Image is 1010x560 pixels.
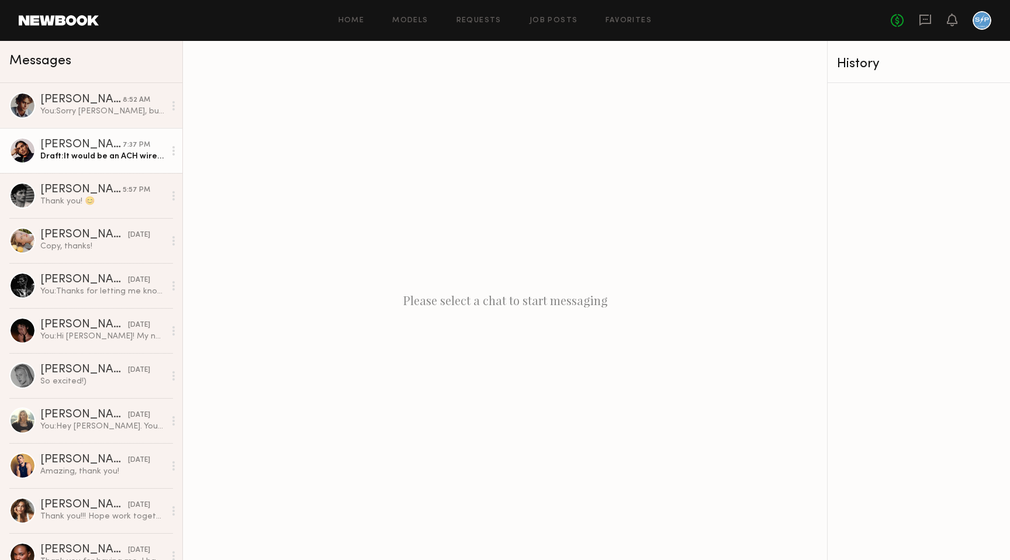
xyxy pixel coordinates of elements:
[40,511,165,522] div: Thank you!!! Hope work together again 💘
[123,185,150,196] div: 5:57 PM
[606,17,652,25] a: Favorites
[123,140,150,151] div: 7:37 PM
[40,286,165,297] div: You: Thanks for letting me know! We are set for the 24th, so that's okay. Appreciate it and good ...
[128,455,150,466] div: [DATE]
[392,17,428,25] a: Models
[40,364,128,376] div: [PERSON_NAME]
[40,331,165,342] div: You: Hi [PERSON_NAME]! My name's [PERSON_NAME] and I'm the production coordinator at [PERSON_NAME...
[40,151,165,162] div: Draft: It would be an ACH wire transfer, so it would take a couple days
[128,500,150,511] div: [DATE]
[530,17,578,25] a: Job Posts
[40,421,165,432] div: You: Hey [PERSON_NAME]. Your schedule is probably packed, so I hope you get to see these messages...
[128,410,150,421] div: [DATE]
[40,409,128,421] div: [PERSON_NAME]
[40,376,165,387] div: So excited!)
[40,184,123,196] div: [PERSON_NAME]
[40,454,128,466] div: [PERSON_NAME]
[123,95,150,106] div: 8:52 AM
[40,499,128,511] div: [PERSON_NAME]
[128,275,150,286] div: [DATE]
[40,106,165,117] div: You: Sorry [PERSON_NAME], but we started looking at other options that were in our budget, and ar...
[40,139,123,151] div: [PERSON_NAME]
[128,545,150,556] div: [DATE]
[128,320,150,331] div: [DATE]
[40,544,128,556] div: [PERSON_NAME]
[40,466,165,477] div: Amazing, thank you!
[40,94,123,106] div: [PERSON_NAME]
[9,54,71,68] span: Messages
[40,241,165,252] div: Copy, thanks!
[456,17,501,25] a: Requests
[40,319,128,331] div: [PERSON_NAME]
[183,41,827,560] div: Please select a chat to start messaging
[40,196,165,207] div: Thank you! 😊
[128,230,150,241] div: [DATE]
[837,57,1001,71] div: History
[338,17,365,25] a: Home
[40,274,128,286] div: [PERSON_NAME]
[128,365,150,376] div: [DATE]
[40,229,128,241] div: [PERSON_NAME]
